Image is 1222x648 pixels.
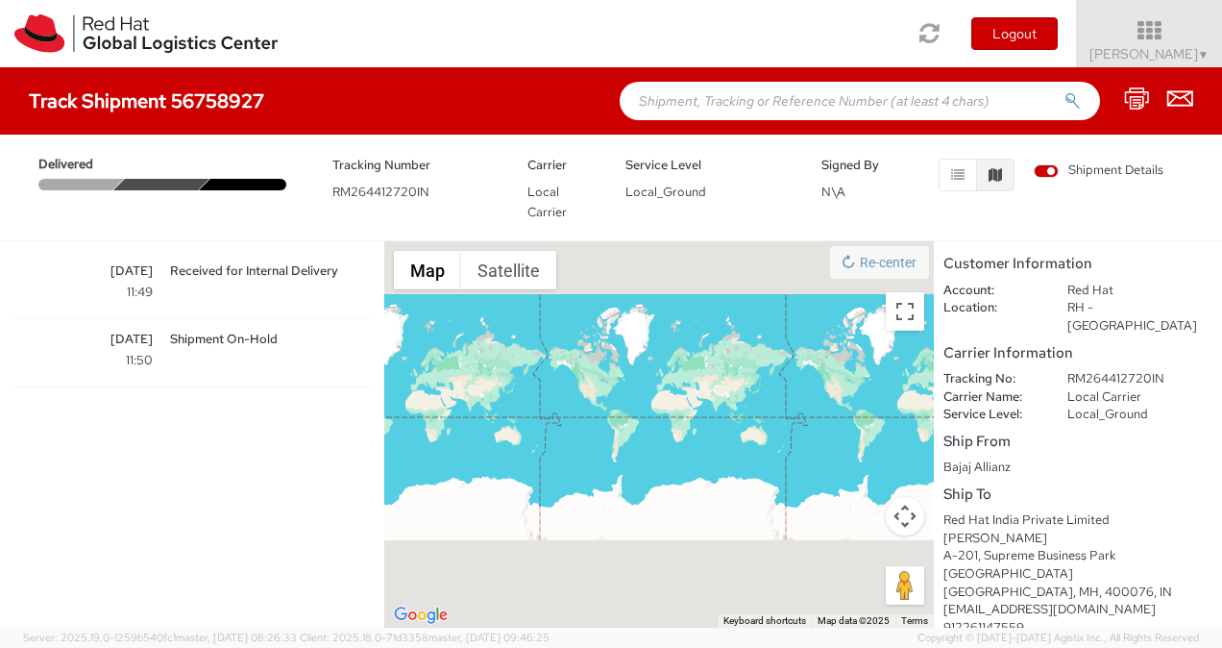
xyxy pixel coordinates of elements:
h5: Service Level [625,159,793,172]
span: master, [DATE] 08:26:33 [176,631,297,644]
span: [DATE] [5,261,161,282]
h5: Carrier Information [943,345,1212,361]
div: [GEOGRAPHIC_DATA], MH, 400076, IN [943,584,1212,602]
h5: Customer Information [943,256,1212,272]
button: Toggle fullscreen view [886,292,924,331]
button: Show street map [394,251,461,289]
span: master, [DATE] 09:46:25 [428,631,550,644]
span: Client: 2025.18.0-71d3358 [300,631,550,644]
span: Local_Ground [625,184,706,200]
button: Re-center [830,246,929,279]
span: Shipment Details [1034,162,1163,180]
button: Logout [971,17,1058,50]
div: 912261147559 [943,619,1212,637]
button: Keyboard shortcuts [723,614,806,628]
h5: Signed By [821,159,891,172]
span: Local Carrier [527,184,567,220]
span: [PERSON_NAME] [1089,45,1210,62]
span: Map data ©2025 [818,615,890,626]
h5: Carrier [527,159,597,172]
span: N\A [821,184,845,200]
dt: Service Level: [929,406,1053,424]
span: [DATE] [5,329,161,350]
dt: Tracking No: [929,370,1053,388]
button: Map camera controls [886,497,924,536]
dt: Location: [929,299,1053,317]
h4: Track Shipment 56758927 [29,90,264,112]
h5: Ship From [943,434,1212,450]
span: RM264412720IN [332,184,429,200]
label: Shipment Details [1034,162,1163,183]
dt: Carrier Name: [929,388,1053,407]
button: Drag Pegman onto the map to open Street View [886,566,924,605]
div: Bajaj Allianz [943,459,1212,477]
h5: Tracking Number [332,159,500,172]
span: ▼ [1198,47,1210,62]
div: A-201, Supreme Business Park [GEOGRAPHIC_DATA] [943,547,1212,583]
div: [EMAIL_ADDRESS][DOMAIN_NAME] [943,601,1212,619]
span: 11:49 [5,282,161,303]
input: Shipment, Tracking or Reference Number (at least 4 chars) [620,82,1100,120]
a: Terms [901,615,928,626]
button: Show satellite imagery [461,251,556,289]
div: Red Hat India Private Limited [PERSON_NAME] [943,511,1212,547]
a: Open this area in Google Maps (opens a new window) [389,603,452,628]
img: rh-logistics-00dfa346123c4ec078e1.svg [14,14,278,53]
span: Copyright © [DATE]-[DATE] Agistix Inc., All Rights Reserved [917,631,1199,646]
span: Server: 2025.19.0-1259b540fc1 [23,631,297,644]
span: Delivered [38,156,121,174]
dt: Account: [929,282,1053,300]
span: 11:50 [5,350,161,371]
img: Google [389,603,452,628]
h5: Ship To [943,486,1212,503]
span: Shipment On-Hold [161,329,380,350]
span: Received for Internal Delivery [161,261,380,282]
